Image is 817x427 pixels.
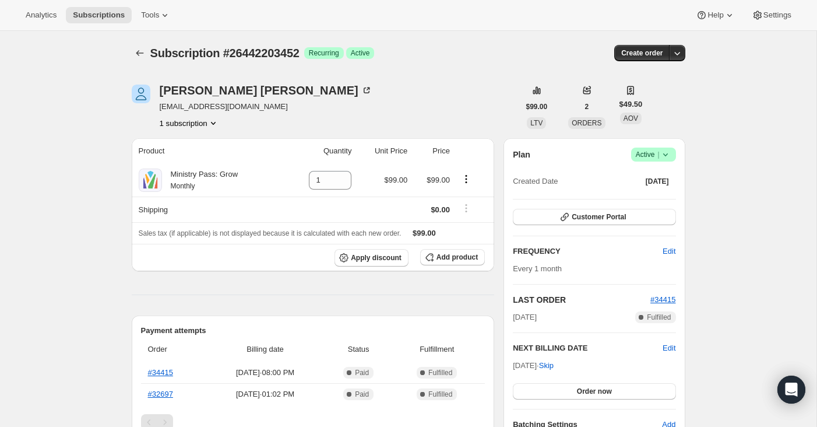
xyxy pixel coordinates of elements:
button: Product actions [160,117,219,129]
span: Created Date [513,176,558,187]
span: Fulfilled [647,313,671,322]
span: Settings [763,10,791,20]
span: Recurring [309,48,339,58]
span: Paid [355,368,369,377]
span: | [657,150,659,159]
button: 2 [578,99,596,115]
span: Paid [355,390,369,399]
span: $49.50 [619,99,643,110]
span: Create order [621,48,663,58]
th: Shipping [132,197,286,222]
button: Order now [513,383,675,400]
a: #34415 [148,368,173,377]
span: Analytics [26,10,57,20]
button: Edit [656,242,682,261]
small: Monthly [171,182,195,190]
span: $99.00 [526,102,548,111]
button: Add product [420,249,485,265]
span: $0.00 [431,205,450,214]
span: Status [328,344,389,355]
span: Apply discount [351,253,402,262]
span: Help [707,10,723,20]
span: Add product [436,253,478,262]
button: Subscriptions [132,45,148,61]
h2: NEXT BILLING DATE [513,342,663,354]
button: Settings [745,7,798,23]
span: Billing date [209,344,321,355]
button: Product actions [457,173,476,185]
span: ORDERS [572,119,601,127]
span: [EMAIL_ADDRESS][DOMAIN_NAME] [160,101,372,113]
button: #34415 [650,294,675,306]
div: Open Intercom Messenger [777,376,805,404]
button: Help [689,7,742,23]
h2: FREQUENCY [513,246,663,257]
span: Tools [141,10,159,20]
span: [DATE] [646,177,669,186]
span: Active [351,48,370,58]
th: Product [132,138,286,164]
button: Create order [614,45,670,61]
span: AOV [624,114,638,123]
th: Price [411,138,453,164]
span: Sarah Harrison-McQueen [132,85,150,103]
span: Subscription #26442203452 [150,47,300,60]
span: $99.00 [385,176,408,184]
button: Apply discount [334,249,408,267]
span: Fulfilled [428,390,452,399]
span: Sales tax (if applicable) is not displayed because it is calculated with each new order. [139,229,402,237]
button: [DATE] [639,173,676,190]
h2: Payment attempts [141,325,485,337]
h2: Plan [513,149,530,160]
img: product img [139,169,162,192]
button: $99.00 [519,99,555,115]
span: [DATE] · 08:00 PM [209,367,321,379]
button: Subscriptions [66,7,132,23]
a: #34415 [650,295,675,304]
span: [DATE] · 01:02 PM [209,388,321,400]
a: #32697 [148,390,173,398]
span: $99.00 [413,229,436,237]
span: Fulfillment [396,344,478,355]
span: LTV [530,119,543,127]
span: Edit [663,246,675,257]
button: Shipping actions [457,202,476,215]
button: Tools [134,7,178,23]
h2: LAST ORDER [513,294,650,306]
span: Subscriptions [73,10,125,20]
span: Fulfilled [428,368,452,377]
div: Ministry Pass: Grow [162,169,238,192]
span: Skip [539,360,554,372]
th: Unit Price [355,138,411,164]
button: Edit [663,342,675,354]
span: Order now [577,387,612,396]
th: Order [141,337,206,362]
span: [DATE] · [513,361,554,370]
span: Customer Portal [572,212,626,222]
span: 2 [585,102,589,111]
div: [PERSON_NAME] [PERSON_NAME] [160,85,372,96]
span: Every 1 month [513,264,562,273]
button: Skip [532,356,561,375]
button: Analytics [19,7,64,23]
span: [DATE] [513,311,537,323]
th: Quantity [286,138,355,164]
span: Active [636,149,671,160]
span: $99.00 [427,176,450,184]
button: Customer Portal [513,209,675,225]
